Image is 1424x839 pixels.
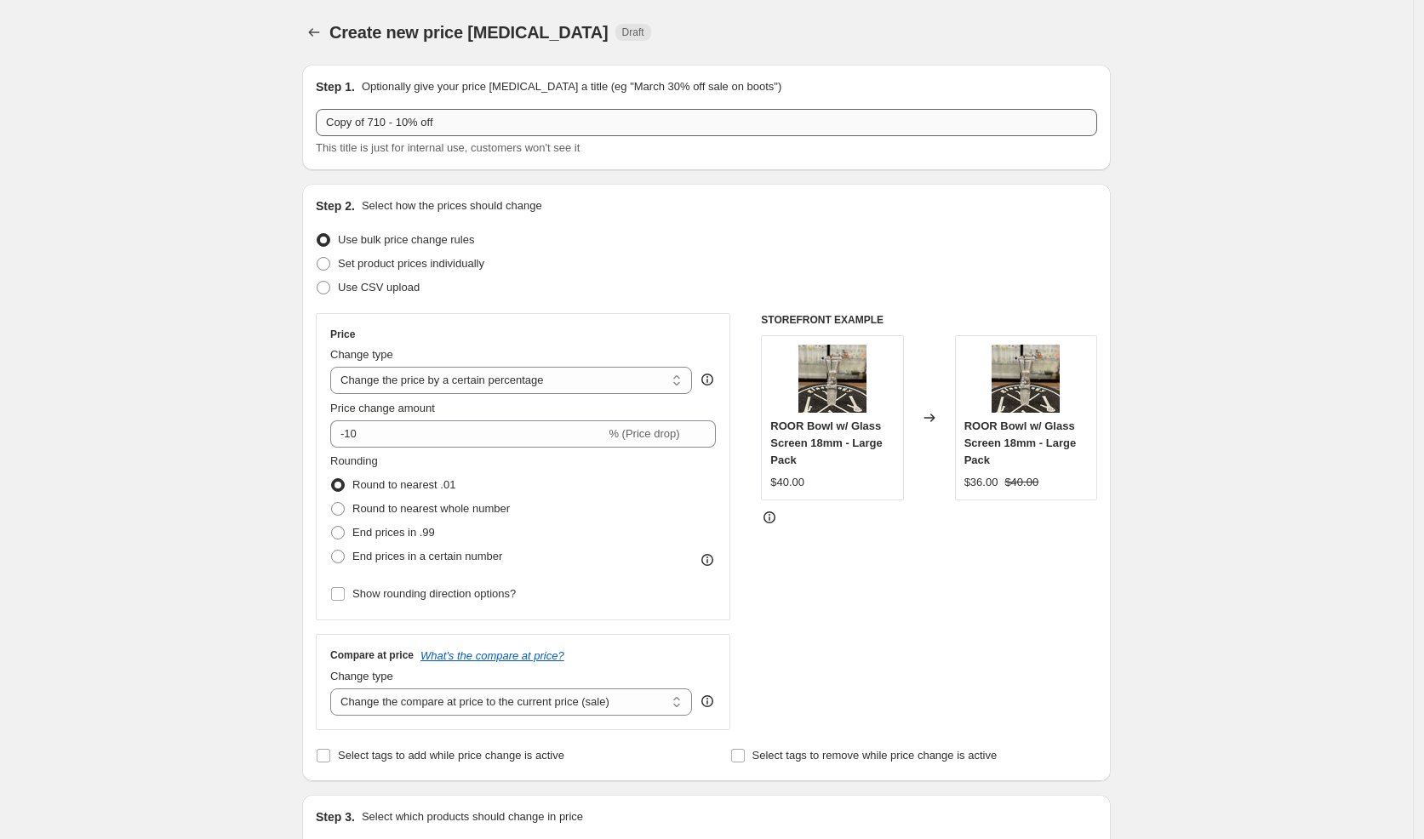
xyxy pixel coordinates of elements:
[752,749,998,762] span: Select tags to remove while price change is active
[330,402,435,414] span: Price change amount
[770,476,804,488] span: $40.00
[352,587,516,600] span: Show rounding direction options?
[330,670,393,682] span: Change type
[330,454,378,467] span: Rounding
[316,109,1097,136] input: 30% off holiday sale
[420,649,564,662] button: What's the compare at price?
[316,78,355,95] h2: Step 1.
[316,141,580,154] span: This title is just for internal use, customers won't see it
[761,313,1097,327] h6: STOREFRONT EXAMPLE
[992,345,1060,413] img: D4BEA324-3E3E-4251-B69B-CE0B52CBC5F1_80x.jpg
[352,550,502,562] span: End prices in a certain number
[964,419,1077,466] span: ROOR Bowl w/ Glass Screen 18mm - Large Pack
[699,371,716,388] div: help
[330,328,355,341] h3: Price
[798,345,866,413] img: D4BEA324-3E3E-4251-B69B-CE0B52CBC5F1_80x.jpg
[302,20,326,44] button: Price change jobs
[622,26,644,39] span: Draft
[316,808,355,825] h2: Step 3.
[699,693,716,710] div: help
[338,257,484,270] span: Set product prices individually
[338,281,420,294] span: Use CSV upload
[338,233,474,246] span: Use bulk price change rules
[330,420,605,448] input: -15
[329,23,609,42] span: Create new price [MEDICAL_DATA]
[352,526,435,539] span: End prices in .99
[352,478,455,491] span: Round to nearest .01
[362,808,583,825] p: Select which products should change in price
[964,476,998,488] span: $36.00
[770,419,883,466] span: ROOR Bowl w/ Glass Screen 18mm - Large Pack
[1004,476,1038,488] span: $40.00
[352,502,510,515] span: Round to nearest whole number
[330,348,393,361] span: Change type
[316,197,355,214] h2: Step 2.
[362,78,781,95] p: Optionally give your price [MEDICAL_DATA] a title (eg "March 30% off sale on boots")
[362,197,542,214] p: Select how the prices should change
[330,648,414,662] h3: Compare at price
[609,427,679,440] span: % (Price drop)
[338,749,564,762] span: Select tags to add while price change is active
